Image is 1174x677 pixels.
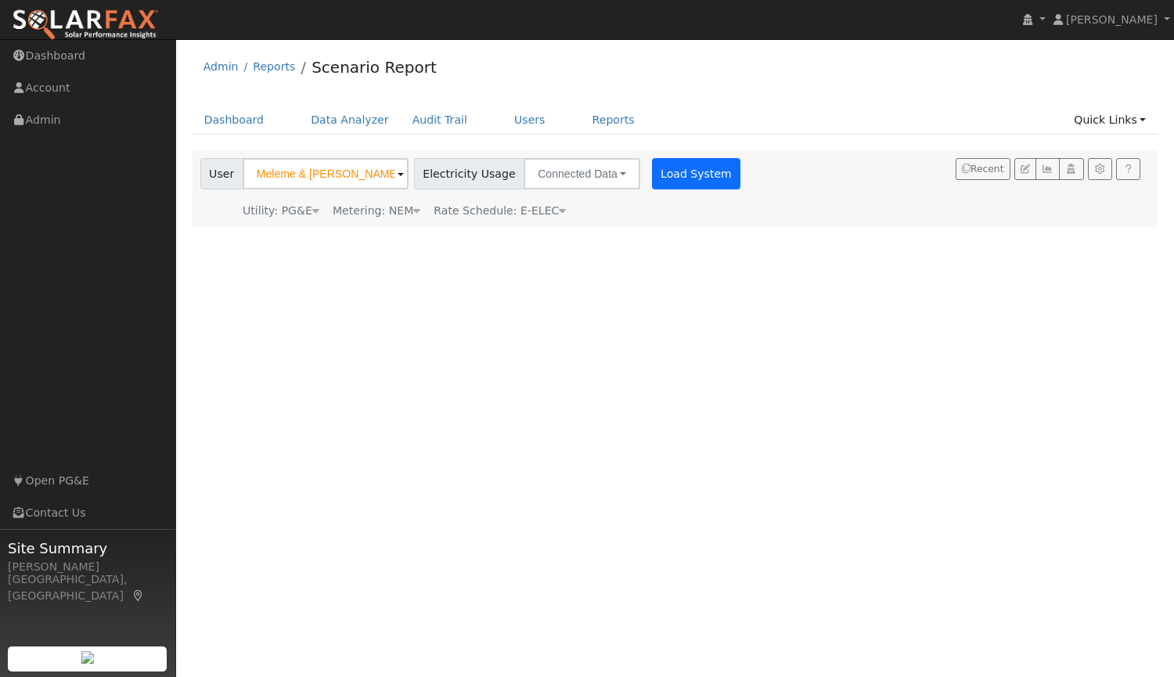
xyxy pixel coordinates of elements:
button: Edit User [1014,158,1036,180]
a: Map [131,589,146,602]
span: [PERSON_NAME] [1066,13,1158,26]
a: Audit Trail [401,106,479,135]
div: [GEOGRAPHIC_DATA], [GEOGRAPHIC_DATA] [8,571,167,604]
span: Site Summary [8,538,167,559]
button: Multi-Series Graph [1035,158,1060,180]
span: Electricity Usage [414,158,524,189]
div: [PERSON_NAME] [8,559,167,575]
a: Scenario Report [312,58,437,77]
a: Admin [203,60,239,73]
img: SolarFax [12,9,159,41]
a: Help Link [1116,158,1140,180]
input: Select a User [243,158,409,189]
a: Dashboard [193,106,276,135]
span: User [200,158,243,189]
span: Alias: H3EELECN [434,204,566,217]
a: Data Analyzer [299,106,401,135]
button: Load System [652,158,741,189]
a: Reports [581,106,646,135]
button: Login As [1059,158,1083,180]
a: Reports [253,60,295,73]
button: Recent [956,158,1010,180]
div: Metering: NEM [333,203,420,219]
button: Settings [1088,158,1112,180]
button: Connected Data [524,158,640,189]
a: Quick Links [1062,106,1158,135]
div: Utility: PG&E [243,203,319,219]
img: retrieve [81,651,94,664]
a: Users [502,106,557,135]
